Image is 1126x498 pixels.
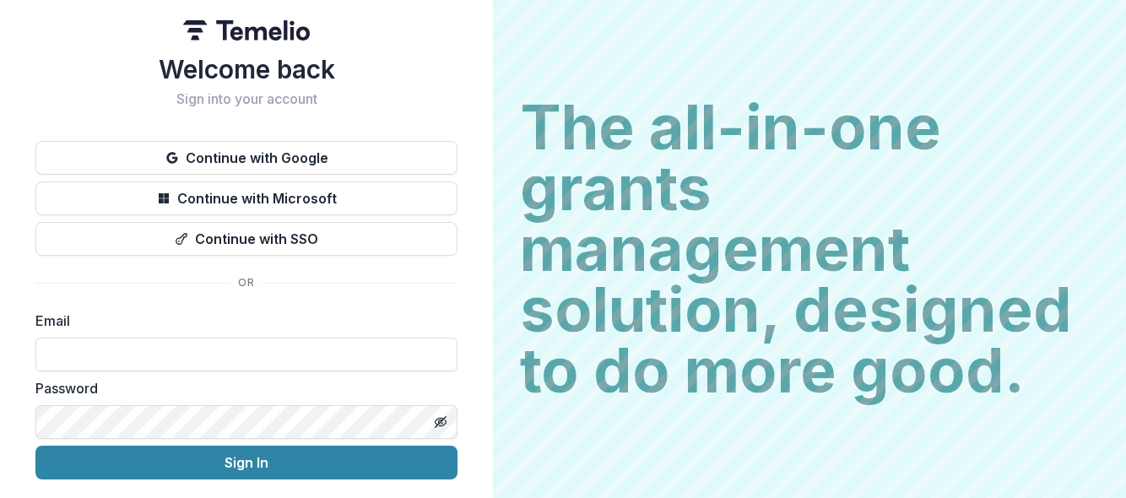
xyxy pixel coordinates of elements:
button: Sign In [35,446,457,479]
button: Continue with Google [35,141,457,175]
label: Email [35,311,447,331]
h2: Sign into your account [35,91,457,107]
label: Password [35,378,447,398]
img: Temelio [183,20,310,41]
button: Continue with Microsoft [35,181,457,215]
button: Continue with SSO [35,222,457,256]
h1: Welcome back [35,54,457,84]
button: Toggle password visibility [427,409,454,436]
